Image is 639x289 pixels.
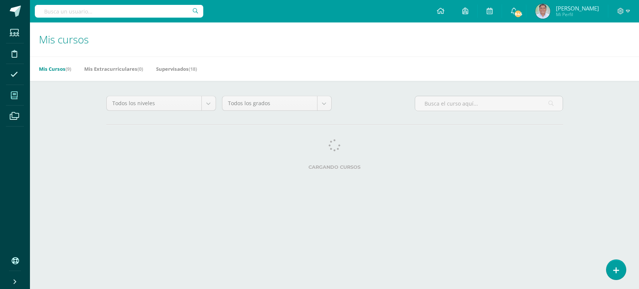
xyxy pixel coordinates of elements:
[112,96,196,110] span: Todos los niveles
[415,96,563,111] input: Busca el curso aquí...
[66,66,71,72] span: (9)
[39,32,89,46] span: Mis cursos
[228,96,311,110] span: Todos los grados
[39,63,71,75] a: Mis Cursos(9)
[106,164,563,170] label: Cargando cursos
[556,11,599,18] span: Mi Perfil
[84,63,143,75] a: Mis Extracurriculares(0)
[107,96,216,110] a: Todos los niveles
[189,66,197,72] span: (18)
[222,96,331,110] a: Todos los grados
[556,4,599,12] span: [PERSON_NAME]
[137,66,143,72] span: (0)
[514,10,522,18] span: 845
[156,63,197,75] a: Supervisados(18)
[535,4,550,19] img: e0a79cb39523d0d5c7600c44975e145b.png
[35,5,203,18] input: Busca un usuario...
